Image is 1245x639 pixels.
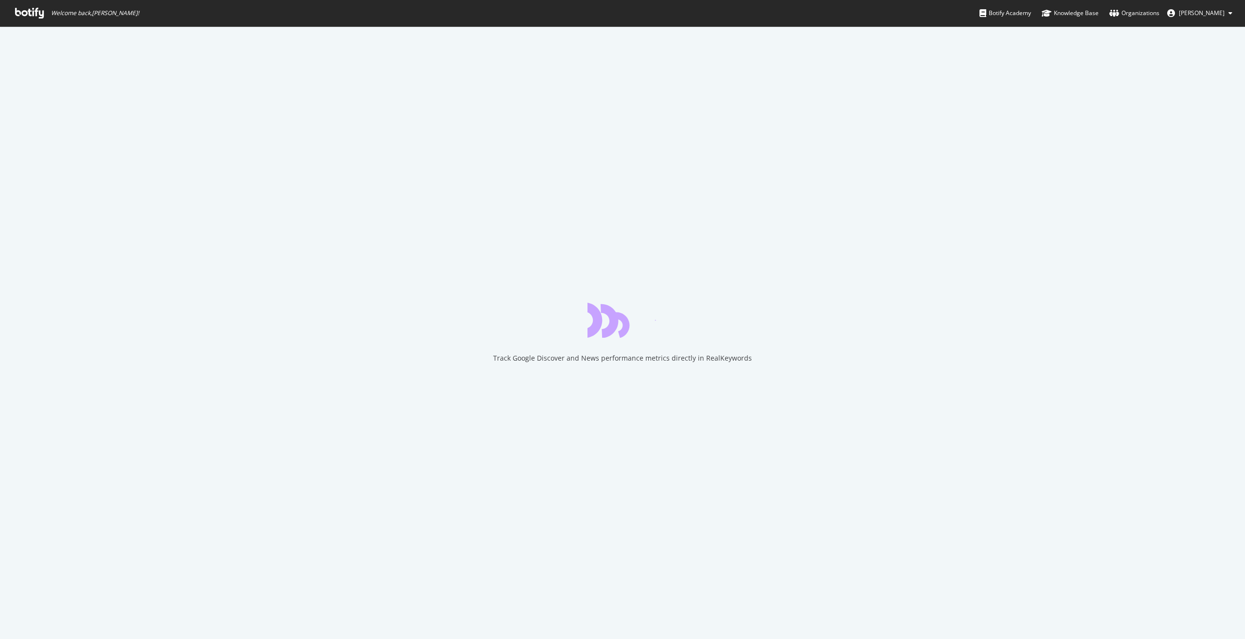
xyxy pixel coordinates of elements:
[51,9,139,17] span: Welcome back, [PERSON_NAME] !
[493,353,752,363] div: Track Google Discover and News performance metrics directly in RealKeywords
[1109,8,1159,18] div: Organizations
[979,8,1031,18] div: Botify Academy
[587,303,658,338] div: animation
[1042,8,1099,18] div: Knowledge Base
[1179,9,1225,17] span: Gareth Kleinman
[1159,5,1240,21] button: [PERSON_NAME]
